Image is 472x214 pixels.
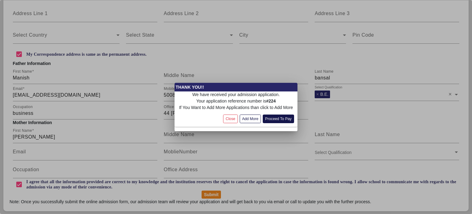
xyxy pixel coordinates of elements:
[240,115,261,123] button: Add More
[175,98,297,104] p: Your application reference number is
[176,85,204,90] b: THANK YOU!!
[266,99,276,103] b: #224
[263,115,294,123] button: Proceed To Pay
[175,104,297,111] p: If You Want to Add More Applications than click to Add More
[175,91,297,98] p: We have received your admission application.
[223,115,238,123] button: Close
